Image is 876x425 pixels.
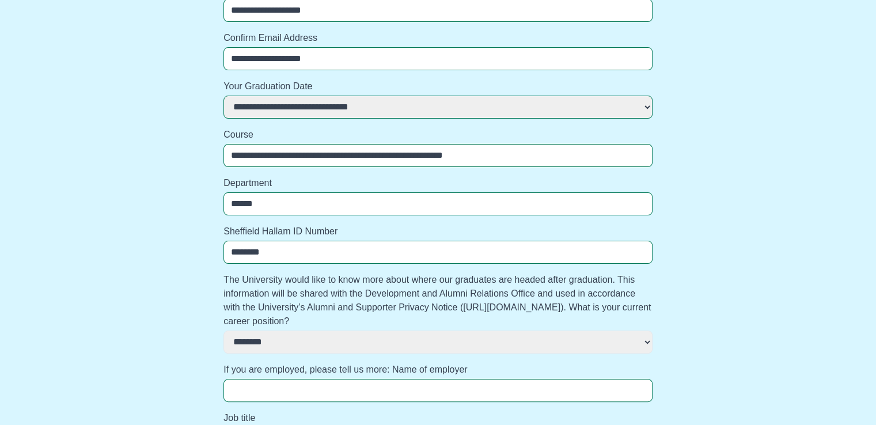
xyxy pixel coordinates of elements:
label: Your Graduation Date [223,79,653,93]
label: Confirm Email Address [223,31,653,45]
label: If you are employed, please tell us more: Name of employer [223,363,653,377]
label: Department [223,176,653,190]
label: Course [223,128,653,142]
label: Job title [223,411,653,425]
label: Sheffield Hallam ID Number [223,225,653,238]
label: The University would like to know more about where our graduates are headed after graduation. Thi... [223,273,653,328]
